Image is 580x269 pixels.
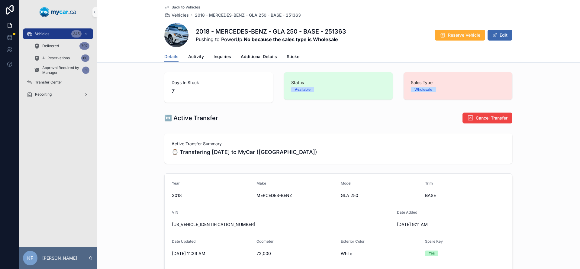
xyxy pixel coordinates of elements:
a: Reporting [23,89,93,100]
span: Inquiries [214,54,231,60]
a: Additional Details [241,51,277,63]
span: 72,000 [256,251,336,257]
span: 2018 [172,192,252,198]
div: scrollable content [19,24,97,108]
span: Back to Vehicles [172,5,200,10]
h1: 2018 - MERCEDES-BENZ - GLA 250 - BASE - 251363 [196,27,346,36]
span: White [341,251,420,257]
span: VIN [172,210,178,215]
strong: No because the sales type is Wholesale [244,36,338,42]
span: Make [256,181,266,185]
div: 345 [71,30,82,38]
a: Details [164,51,179,63]
span: Cancel Transfer [476,115,507,121]
span: BASE [425,192,505,198]
a: Sticker [287,51,301,63]
h1: ↔️ Active Transfer [164,114,218,122]
span: Details [164,54,179,60]
button: Cancel Transfer [462,113,512,123]
span: Model [341,181,351,185]
span: Vehicles [172,12,189,18]
button: Reserve Vehicle [435,30,485,41]
span: Reporting [35,92,52,97]
span: Days In Stock [172,80,266,86]
span: [DATE] 11:29 AM [172,251,252,257]
a: Vehicles [164,12,189,18]
span: Transfer Center [35,80,62,85]
span: Active Transfer Summary [172,141,505,147]
a: 2018 - MERCEDES-BENZ - GLA 250 - BASE - 251363 [195,12,301,18]
span: Pushing to PowerUp: [196,36,346,43]
a: Delivered797 [30,41,93,51]
span: Trim [425,181,433,185]
span: Additional Details [241,54,277,60]
a: Inquiries [214,51,231,63]
span: 7 [172,87,266,95]
span: Status [291,80,385,86]
span: Reserve Vehicle [448,32,480,38]
a: All Reservations60 [30,53,93,64]
a: Activity [188,51,204,63]
img: App logo [40,7,76,17]
span: Odometer [256,239,274,244]
span: Sales Type [411,80,505,86]
span: Sticker [287,54,301,60]
a: Vehicles345 [23,28,93,39]
a: Approval Required by Manager1 [30,65,93,76]
span: Approval Required by Manager [42,65,80,75]
span: All Reservations [42,56,70,61]
div: 60 [81,54,89,62]
div: Yes [429,251,435,256]
span: Exterior Color [341,239,365,244]
span: Vehicles [35,31,49,36]
span: [DATE] 9:11 AM [397,221,477,228]
span: Date Added [397,210,417,215]
span: Activity [188,54,204,60]
span: Date Updated [172,239,195,244]
div: Available [295,87,311,92]
div: Wholesale [414,87,432,92]
span: GLA 250 [341,192,420,198]
span: MERCEDES-BENZ [256,192,336,198]
span: Spare Key [425,239,443,244]
span: ⌚ Transfering [DATE] to MyCar ([GEOGRAPHIC_DATA]) [172,148,505,156]
a: Back to Vehicles [164,5,200,10]
span: Delivered [42,44,59,48]
button: Edit [488,30,512,41]
span: [US_VEHICLE_IDENTIFICATION_NUMBER] [172,221,392,228]
span: KF [27,254,33,262]
p: [PERSON_NAME] [42,255,77,261]
span: Year [172,181,180,185]
a: Transfer Center [23,77,93,88]
div: 797 [79,42,89,50]
div: 1 [82,67,89,74]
